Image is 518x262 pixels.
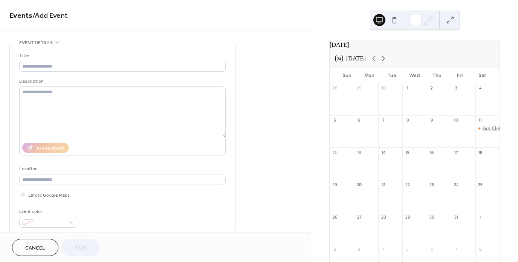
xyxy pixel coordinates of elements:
[471,68,494,83] div: Sat
[405,149,410,155] div: 15
[336,68,358,83] div: Sun
[429,214,435,220] div: 30
[429,246,435,252] div: 6
[380,85,386,91] div: 30
[358,68,381,83] div: Mon
[429,182,435,188] div: 23
[453,149,459,155] div: 17
[478,214,483,220] div: 1
[19,165,224,173] div: Location
[28,191,70,199] span: Link to Google Maps
[332,246,338,252] div: 2
[332,149,338,155] div: 12
[405,182,410,188] div: 22
[426,68,448,83] div: Thu
[380,117,386,123] div: 7
[332,214,338,220] div: 26
[9,8,32,23] a: Events
[356,117,362,123] div: 6
[453,85,459,91] div: 3
[19,208,76,216] div: Event color
[478,182,483,188] div: 25
[380,214,386,220] div: 28
[478,85,483,91] div: 4
[332,117,338,123] div: 5
[333,53,368,64] button: 24[DATE]
[380,149,386,155] div: 14
[12,239,58,256] button: Cancel
[332,182,338,188] div: 19
[32,8,68,23] span: / Add Event
[19,52,224,60] div: Title
[453,214,459,220] div: 31
[19,77,224,85] div: Description
[405,117,410,123] div: 8
[381,68,403,83] div: Tue
[380,182,386,188] div: 21
[478,246,483,252] div: 8
[405,246,410,252] div: 5
[356,182,362,188] div: 20
[332,85,338,91] div: 28
[356,85,362,91] div: 29
[405,85,410,91] div: 1
[405,214,410,220] div: 29
[403,68,426,83] div: Wed
[429,149,435,155] div: 16
[453,182,459,188] div: 24
[380,246,386,252] div: 4
[19,39,53,47] span: Event details
[356,246,362,252] div: 3
[356,214,362,220] div: 27
[475,125,500,132] div: Kids Clothing Exchange
[25,244,45,252] span: Cancel
[478,117,483,123] div: 11
[429,117,435,123] div: 9
[453,246,459,252] div: 7
[330,40,500,49] div: [DATE]
[448,68,471,83] div: Fri
[453,117,459,123] div: 10
[429,85,435,91] div: 2
[356,149,362,155] div: 13
[478,149,483,155] div: 18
